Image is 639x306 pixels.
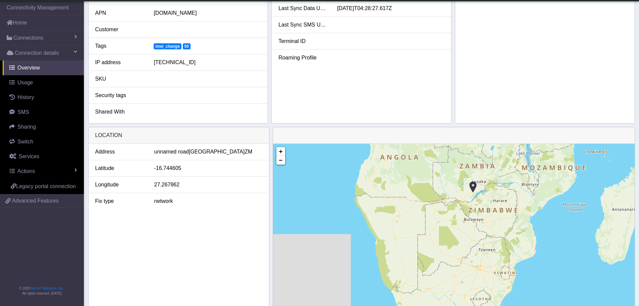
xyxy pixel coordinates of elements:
a: Usage [3,75,84,90]
div: Shared With [90,108,149,116]
span: unnamed road [154,148,189,156]
div: [TECHNICAL_ID] [149,58,266,67]
span: [GEOGRAPHIC_DATA] [189,148,245,156]
div: Address [90,148,149,156]
a: Sharing [3,120,84,134]
span: Legacy portal connection [16,183,76,189]
div: Fix type [90,197,149,205]
div: [DATE]T04:28:27.617Z [332,4,449,12]
a: Telit IoT Solutions, Inc. [30,287,64,290]
div: network [149,197,267,205]
div: Terminal ID [273,37,332,45]
a: Actions [3,164,84,179]
a: Zoom in [276,147,285,156]
span: ZM [245,148,252,156]
div: [DOMAIN_NAME] [149,9,266,17]
span: Sharing [17,124,36,130]
span: Advanced Features [12,197,59,205]
div: Customer [90,26,149,34]
div: Last Sync Data Usage [273,4,332,12]
div: IP address [90,58,149,67]
div: 27.267862 [149,181,267,189]
a: Switch [3,134,84,149]
span: 50 [183,43,191,49]
div: Tags [90,42,149,50]
a: Zoom out [276,156,285,165]
span: History [17,94,34,100]
div: APN [90,9,149,17]
a: Overview [3,60,84,75]
span: Services [19,154,39,159]
a: SMS [3,105,84,120]
span: Usage [17,80,33,85]
div: LOCATION [89,127,269,144]
div: Latitude [90,164,149,172]
span: imei_change [154,43,181,49]
div: Roaming Profile [273,54,332,62]
div: Security tags [90,91,149,99]
div: -16.744605 [149,164,267,172]
div: Last Sync SMS Usage [273,21,332,29]
div: Longitude [90,181,149,189]
a: History [3,90,84,105]
span: Connections [13,34,43,42]
span: Connection details [15,49,59,57]
span: Actions [17,168,35,174]
a: Services [3,149,84,164]
span: Overview [17,65,40,71]
span: SMS [17,109,29,115]
span: Switch [17,139,33,144]
div: SKU [90,75,149,83]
